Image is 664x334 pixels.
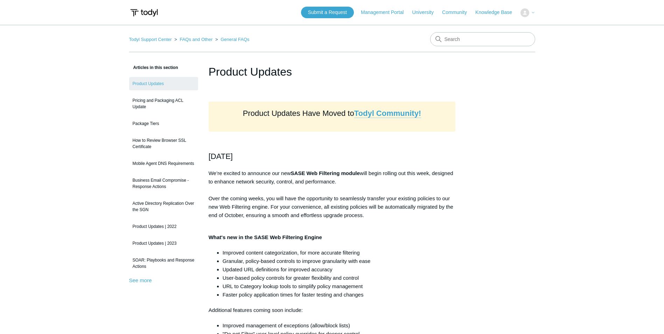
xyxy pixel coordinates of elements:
a: Todyl Community! [354,109,421,118]
p: We’re excited to announce our new will begin rolling out this week, designed to enhance network s... [209,169,456,220]
a: Active Directory Replication Over the SGN [129,197,198,216]
a: General FAQs [221,37,249,42]
p: Additional features coming soon include: [209,306,456,314]
a: Product Updates [129,77,198,90]
h1: Product Updates [209,63,456,80]
a: Product Updates | 2023 [129,237,198,250]
h2: Product Updates Have Moved to [214,107,450,119]
a: Pricing and Packaging ACL Update [129,94,198,113]
h2: [DATE] [209,150,456,162]
li: FAQs and Other [173,37,214,42]
a: Business Email Compromise - Response Actions [129,174,198,193]
img: Todyl Support Center Help Center home page [129,6,159,19]
a: See more [129,277,152,283]
li: Faster policy application times for faster testing and changes [223,291,456,299]
a: Mobile Agent DNS Requirements [129,157,198,170]
li: Updated URL definitions for improved accuracy [223,265,456,274]
a: Submit a Request [301,7,354,18]
a: FAQs and Other [180,37,212,42]
li: Improved content categorization, for more accurate filtering [223,249,456,257]
li: Improved management of exceptions (allow/block lists) [223,321,456,330]
a: Package Tiers [129,117,198,130]
input: Search [430,32,535,46]
li: User-based policy controls for greater flexibility and control [223,274,456,282]
a: Todyl Support Center [129,37,172,42]
li: Todyl Support Center [129,37,173,42]
a: University [412,9,440,16]
a: Knowledge Base [475,9,519,16]
a: Product Updates | 2022 [129,220,198,233]
li: Granular, policy-based controls to improve granularity with ease [223,257,456,265]
a: Community [442,9,474,16]
span: Articles in this section [129,65,178,70]
strong: SASE Web Filtering module [291,170,360,176]
li: URL to Category lookup tools to simplify policy management [223,282,456,291]
strong: What's new in the SASE Web Filtering Engine [209,234,322,240]
a: How to Review Browser SSL Certificate [129,134,198,153]
a: SOAR: Playbooks and Response Actions [129,253,198,273]
a: Management Portal [361,9,411,16]
li: General FAQs [214,37,250,42]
